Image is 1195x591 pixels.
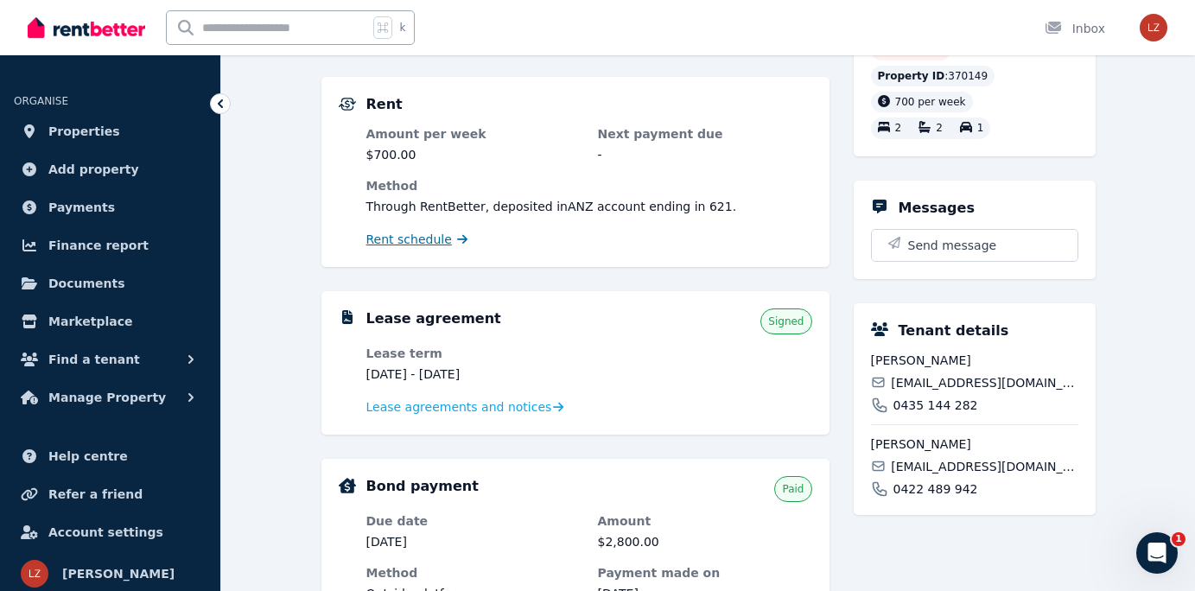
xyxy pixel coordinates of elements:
dt: Next payment due [598,125,812,143]
span: 2 [936,123,943,135]
span: Signed [768,315,804,328]
span: Finance report [48,235,149,256]
h5: Bond payment [366,476,479,497]
dd: $700.00 [366,146,581,163]
span: 0422 489 942 [893,480,978,498]
span: Property ID [878,69,945,83]
dt: Payment made on [598,564,812,581]
span: Payments [48,197,115,218]
img: Lidija Zivkovic [1140,14,1167,41]
dt: Amount [598,512,812,530]
span: 2 [895,123,902,135]
span: Lease agreements and notices [366,398,552,416]
button: Find a tenant [14,342,207,377]
span: [EMAIL_ADDRESS][DOMAIN_NAME] [891,374,1077,391]
a: Documents [14,266,207,301]
a: Account settings [14,515,207,550]
span: k [399,21,405,35]
span: Find a tenant [48,349,140,370]
span: [PERSON_NAME] [62,563,175,584]
span: 700 per week [895,96,966,108]
a: Help centre [14,439,207,473]
span: ORGANISE [14,95,68,107]
span: Marketplace [48,311,132,332]
span: Rent schedule [366,231,452,248]
span: [EMAIL_ADDRESS][DOMAIN_NAME] [891,458,1077,475]
img: Rental Payments [339,98,356,111]
span: Add property [48,159,139,180]
h5: Rent [366,94,403,115]
span: Send message [908,237,997,254]
a: Properties [14,114,207,149]
a: Marketplace [14,304,207,339]
a: Add property [14,152,207,187]
a: Finance report [14,228,207,263]
a: Rent schedule [366,231,468,248]
h5: Lease agreement [366,308,501,329]
span: Properties [48,121,120,142]
button: Send message [872,230,1077,261]
dd: [DATE] - [DATE] [366,365,581,383]
span: Account settings [48,522,163,543]
button: Manage Property [14,380,207,415]
span: Paid [782,482,804,496]
span: 0435 144 282 [893,397,978,414]
dd: [DATE] [366,533,581,550]
h5: Messages [899,198,975,219]
span: [PERSON_NAME] [871,435,1078,453]
span: Help centre [48,446,128,467]
div: Inbox [1045,20,1105,37]
span: Refer a friend [48,484,143,505]
dd: $2,800.00 [598,533,812,550]
img: Bond Details [339,478,356,493]
div: : 370149 [871,66,995,86]
dt: Lease term [366,345,581,362]
iframe: Intercom live chat [1136,532,1178,574]
span: 1 [977,123,984,135]
dd: - [598,146,812,163]
a: Refer a friend [14,477,207,512]
span: [PERSON_NAME] [871,352,1078,369]
img: RentBetter [28,15,145,41]
span: Manage Property [48,387,166,408]
h5: Tenant details [899,321,1009,341]
dt: Due date [366,512,581,530]
span: Through RentBetter , deposited in ANZ account ending in 621 . [366,200,737,213]
dt: Method [366,177,812,194]
span: 1 [1172,532,1185,546]
a: Lease agreements and notices [366,398,564,416]
span: Documents [48,273,125,294]
dt: Method [366,564,581,581]
img: Lidija Zivkovic [21,560,48,588]
dt: Amount per week [366,125,581,143]
a: Payments [14,190,207,225]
